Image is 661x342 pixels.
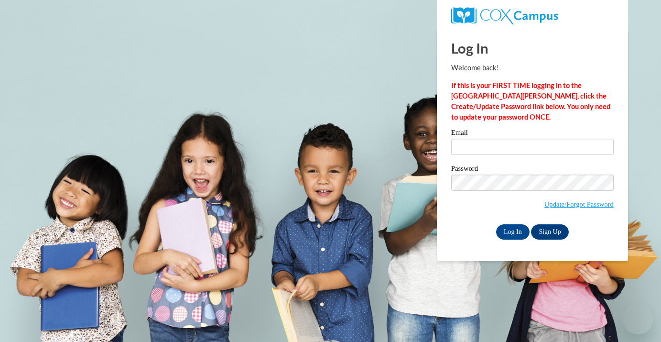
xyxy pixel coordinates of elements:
img: COX Campus [451,7,558,24]
iframe: Button to launch messaging window [623,304,653,334]
a: COX Campus [451,7,614,24]
input: Log In [496,224,530,240]
a: Update/Forgot Password [544,200,614,208]
label: Email [451,129,614,139]
strong: If this is your FIRST TIME logging in to the [GEOGRAPHIC_DATA][PERSON_NAME], click the Create/Upd... [451,81,610,121]
a: Sign Up [531,224,568,240]
label: Password [451,165,614,175]
h1: Log In [451,38,614,58]
p: Welcome back! [451,63,614,73]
